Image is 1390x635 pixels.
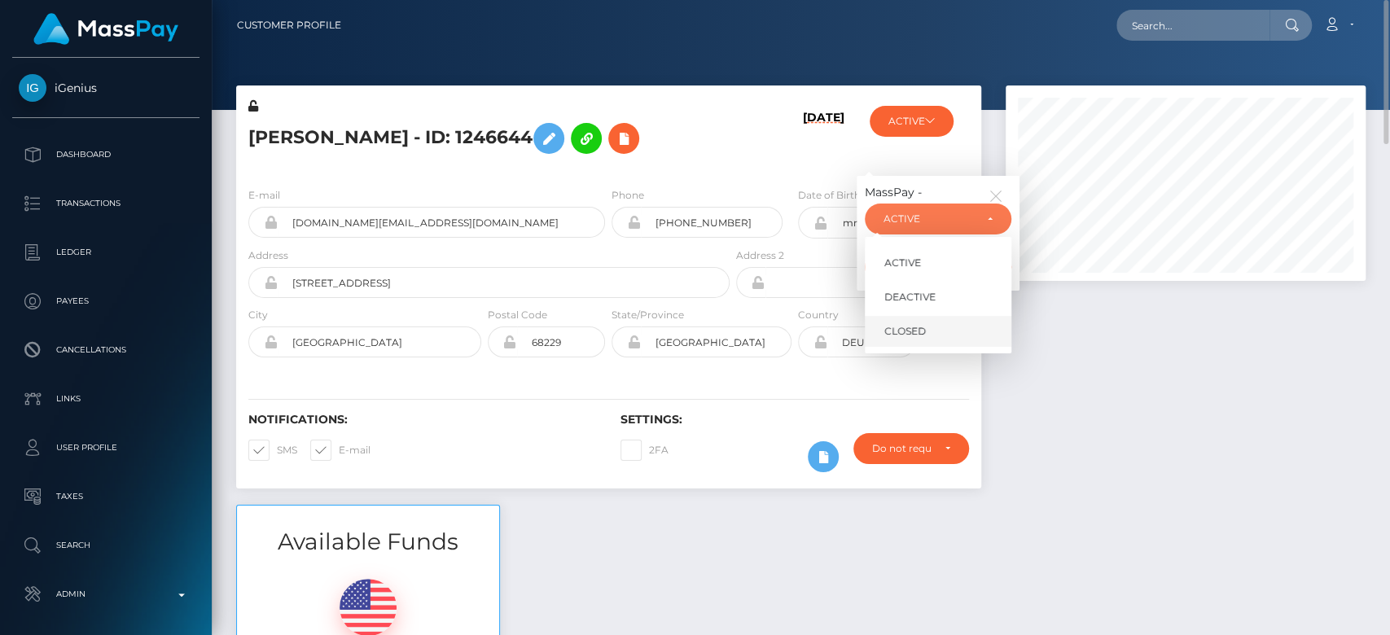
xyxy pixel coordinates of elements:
[248,440,297,461] label: SMS
[12,330,200,370] a: Cancellations
[12,281,200,322] a: Payees
[488,308,547,322] label: Postal Code
[884,212,974,226] div: ACTIVE
[798,308,839,322] label: Country
[12,525,200,566] a: Search
[237,526,499,558] h3: Available Funds
[612,308,684,322] label: State/Province
[19,387,193,411] p: Links
[803,111,844,168] h6: [DATE]
[612,188,644,203] label: Phone
[865,234,1011,252] div: iGenius -
[12,183,200,224] a: Transactions
[19,74,46,102] img: iGenius
[19,582,193,607] p: Admin
[12,427,200,468] a: User Profile
[19,484,193,509] p: Taxes
[248,308,268,322] label: City
[248,248,288,263] label: Address
[248,115,721,162] h5: [PERSON_NAME] - ID: 1246644
[19,289,193,313] p: Payees
[19,142,193,167] p: Dashboard
[12,379,200,419] a: Links
[237,8,341,42] a: Customer Profile
[19,338,193,362] p: Cancellations
[33,13,178,45] img: MassPay Logo
[884,324,926,339] span: CLOSED
[248,188,280,203] label: E-mail
[1116,10,1269,41] input: Search...
[798,188,861,203] label: Date of Birth
[870,106,954,137] button: ACTIVE
[865,204,1011,234] button: ACTIVE
[736,248,784,263] label: Address 2
[19,533,193,558] p: Search
[865,184,1011,201] div: MassPay -
[248,413,596,427] h6: Notifications:
[12,134,200,175] a: Dashboard
[12,574,200,615] a: Admin
[884,290,936,304] span: DEACTIVE
[872,442,931,455] div: Do not require
[12,476,200,517] a: Taxes
[310,440,371,461] label: E-mail
[19,240,193,265] p: Ledger
[620,413,968,427] h6: Settings:
[620,440,669,461] label: 2FA
[19,436,193,460] p: User Profile
[853,433,968,464] button: Do not require
[12,81,200,95] span: iGenius
[19,191,193,216] p: Transactions
[884,256,921,270] span: ACTIVE
[12,232,200,273] a: Ledger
